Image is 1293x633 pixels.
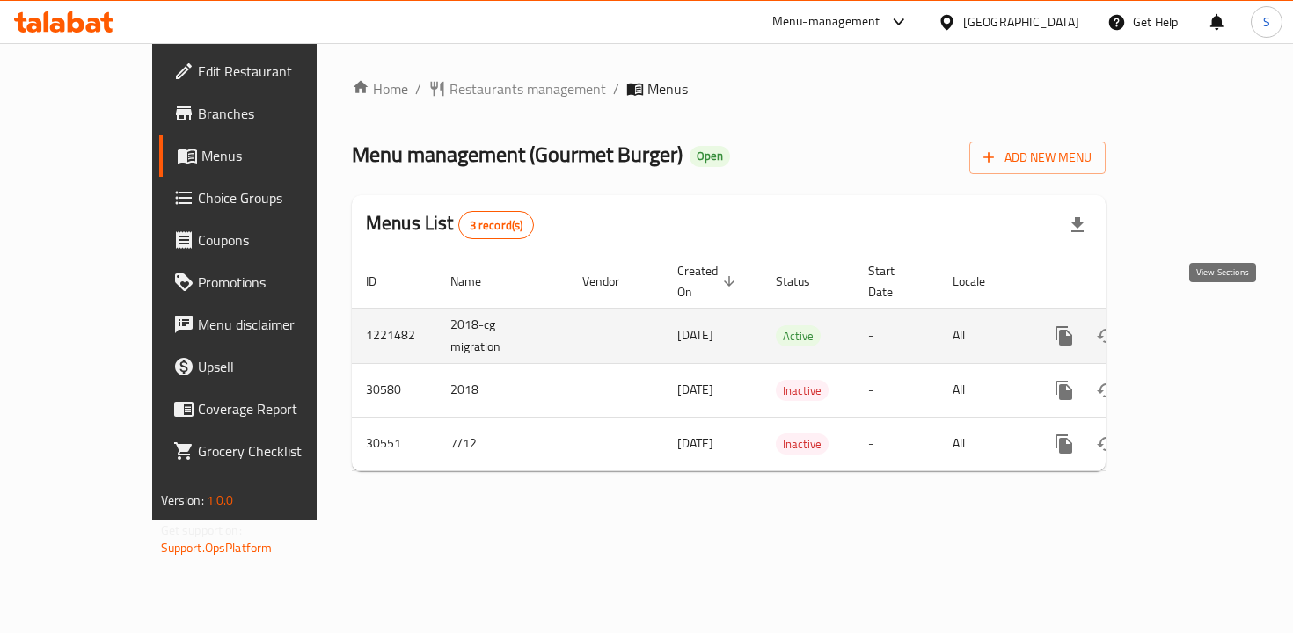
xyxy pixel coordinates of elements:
[436,363,568,417] td: 2018
[352,417,436,470] td: 30551
[459,217,534,234] span: 3 record(s)
[159,261,368,303] a: Promotions
[159,346,368,388] a: Upsell
[198,272,354,293] span: Promotions
[449,78,606,99] span: Restaurants management
[428,78,606,99] a: Restaurants management
[690,149,730,164] span: Open
[198,229,354,251] span: Coupons
[415,78,421,99] li: /
[1043,369,1085,411] button: more
[458,211,535,239] div: Total records count
[159,219,368,261] a: Coupons
[613,78,619,99] li: /
[352,78,408,99] a: Home
[366,210,534,239] h2: Menus List
[939,308,1029,363] td: All
[939,363,1029,417] td: All
[159,303,368,346] a: Menu disclaimer
[854,363,939,417] td: -
[1043,315,1085,357] button: more
[1029,255,1226,309] th: Actions
[159,430,368,472] a: Grocery Checklist
[1085,423,1128,465] button: Change Status
[582,271,642,292] span: Vendor
[963,12,1079,32] div: [GEOGRAPHIC_DATA]
[207,489,234,512] span: 1.0.0
[201,145,354,166] span: Menus
[436,308,568,363] td: 2018-cg migration
[776,433,829,455] div: Inactive
[953,271,1008,292] span: Locale
[677,324,713,346] span: [DATE]
[776,325,821,346] div: Active
[854,308,939,363] td: -
[1085,369,1128,411] button: Change Status
[161,536,273,559] a: Support.OpsPlatform
[1043,423,1085,465] button: more
[772,11,880,33] div: Menu-management
[198,440,354,462] span: Grocery Checklist
[352,78,1106,99] nav: breadcrumb
[198,314,354,335] span: Menu disclaimer
[677,378,713,401] span: [DATE]
[776,380,829,401] div: Inactive
[1263,12,1270,32] span: S
[677,260,741,302] span: Created On
[647,78,688,99] span: Menus
[198,187,354,208] span: Choice Groups
[677,432,713,455] span: [DATE]
[161,519,242,542] span: Get support on:
[159,50,368,92] a: Edit Restaurant
[450,271,504,292] span: Name
[198,103,354,124] span: Branches
[352,135,683,174] span: Menu management ( Gourmet Burger )
[159,135,368,177] a: Menus
[159,388,368,430] a: Coverage Report
[854,417,939,470] td: -
[939,417,1029,470] td: All
[436,417,568,470] td: 7/12
[690,146,730,167] div: Open
[969,142,1106,174] button: Add New Menu
[776,434,829,455] span: Inactive
[776,381,829,401] span: Inactive
[198,398,354,419] span: Coverage Report
[161,489,204,512] span: Version:
[198,61,354,82] span: Edit Restaurant
[868,260,917,302] span: Start Date
[352,255,1226,471] table: enhanced table
[159,177,368,219] a: Choice Groups
[159,92,368,135] a: Branches
[983,147,1092,169] span: Add New Menu
[366,271,399,292] span: ID
[352,363,436,417] td: 30580
[1085,315,1128,357] button: Change Status
[776,326,821,346] span: Active
[352,308,436,363] td: 1221482
[776,271,833,292] span: Status
[1056,204,1099,246] div: Export file
[198,356,354,377] span: Upsell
